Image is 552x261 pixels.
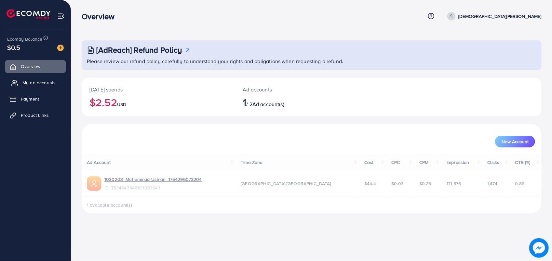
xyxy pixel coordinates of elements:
[243,86,342,93] p: Ad accounts
[7,9,50,19] img: logo
[57,12,65,20] img: menu
[7,36,42,42] span: Ecomdy Balance
[445,12,542,21] a: [DEMOGRAPHIC_DATA][PERSON_NAME]
[87,57,538,65] p: Please review our refund policy carefully to understand your rights and obligations when requesti...
[21,96,39,102] span: Payment
[502,139,529,144] span: New Account
[529,238,549,258] img: image
[21,112,49,118] span: Product Links
[5,60,66,73] a: Overview
[57,45,64,51] img: image
[243,96,342,108] h2: / 2
[22,79,56,86] span: My ad accounts
[82,12,120,21] h3: Overview
[7,43,20,52] span: $0.5
[495,136,535,147] button: New Account
[243,95,246,110] span: 1
[89,86,227,93] p: [DATE] spends
[89,96,227,108] h2: $2.52
[21,63,40,70] span: Overview
[5,76,66,89] a: My ad accounts
[252,101,284,108] span: Ad account(s)
[458,12,542,20] p: [DEMOGRAPHIC_DATA][PERSON_NAME]
[96,45,182,55] h3: [AdReach] Refund Policy
[5,92,66,105] a: Payment
[117,101,126,108] span: USD
[5,109,66,122] a: Product Links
